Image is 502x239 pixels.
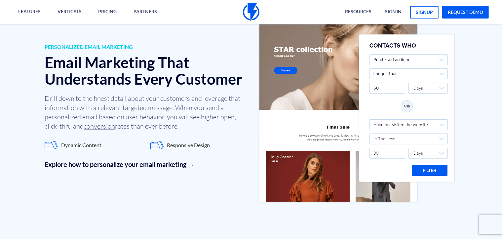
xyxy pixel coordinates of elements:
[61,141,101,149] span: Dynamic Content
[442,6,489,19] a: request demo
[410,6,439,19] a: signup
[45,160,246,169] a: Explore how to personalize your email marketing →
[45,54,246,87] h2: Email Marketing That Understands Every Customer
[45,94,243,131] p: Drill down to the finest detail about your customers and leverage that information with a relevan...
[84,122,115,130] u: conversion
[167,141,210,149] span: Responsive Design
[45,43,246,51] span: PERSONALIZED EMAIL MARKETING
